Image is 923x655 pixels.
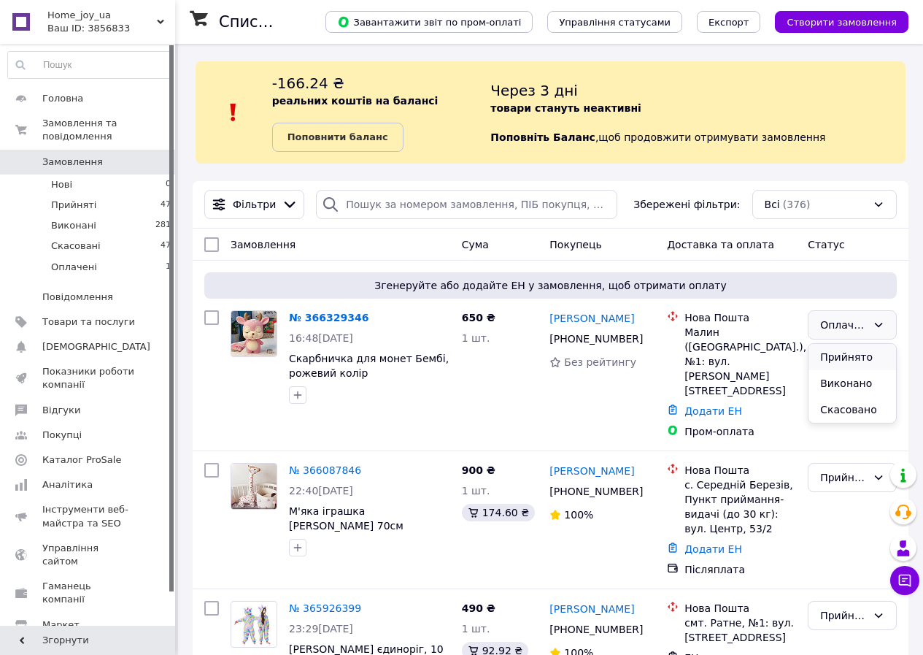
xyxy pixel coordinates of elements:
[233,197,276,212] span: Фільтри
[549,464,634,478] a: [PERSON_NAME]
[462,239,489,250] span: Cума
[549,239,601,250] span: Покупець
[231,463,277,510] a: Фото товару
[51,178,72,191] span: Нові
[42,453,121,467] span: Каталог ProSale
[289,505,403,532] a: М'яка іграшка [PERSON_NAME] 70см
[231,311,277,356] img: Фото товару
[42,291,113,304] span: Повідомлення
[231,601,277,648] a: Фото товару
[272,123,403,152] a: Поповнити баланс
[462,464,495,476] span: 900 ₴
[684,310,796,325] div: Нова Пошта
[47,9,157,22] span: Home_joy_ua
[289,602,361,614] a: № 365926399
[547,11,682,33] button: Управління статусами
[219,13,367,31] h1: Список замовлень
[289,312,368,323] a: № 366329346
[289,464,361,476] a: № 366087846
[820,470,867,486] div: Прийнято
[559,17,671,28] span: Управління статусами
[210,278,891,293] span: Згенеруйте або додайте ЕН у замовлення, щоб отримати оплату
[684,543,742,555] a: Додати ЕН
[549,311,634,326] a: [PERSON_NAME]
[547,619,644,640] div: [PHONE_NUMBER]
[783,199,811,210] span: (376)
[808,397,896,423] li: Скасовано
[231,602,277,646] img: Фото товару
[684,616,796,645] div: смт. Ратне, №1: вул. [STREET_ADDRESS]
[289,353,449,379] a: Скарбничка для монет Бембі, рожевий колір
[272,95,439,107] b: реальних коштів на балансі
[42,340,150,353] span: [DEMOGRAPHIC_DATA]
[155,219,171,232] span: 281
[765,197,780,212] span: Всі
[42,429,82,442] span: Покупці
[289,623,353,635] span: 23:29[DATE]
[490,131,595,143] b: Поповніть Баланс
[231,239,296,250] span: Замовлення
[684,424,796,439] div: Пром-оплата
[787,17,897,28] span: Створити замовлення
[633,197,740,212] span: Збережені фільтри:
[51,261,97,274] span: Оплачені
[47,22,175,35] div: Ваш ID: 3856833
[166,261,171,274] span: 1
[8,52,171,78] input: Пошук
[51,219,96,232] span: Виконані
[316,190,617,219] input: Пошук за номером замовлення, ПІБ покупця, номером телефону, Email, номером накладної
[42,156,103,169] span: Замовлення
[51,240,101,253] span: Скасовані
[51,199,96,212] span: Прийняті
[462,332,490,344] span: 1 шт.
[490,73,905,152] div: , щоб продовжити отримувати замовлення
[166,178,171,191] span: 0
[697,11,761,33] button: Експорт
[462,312,495,323] span: 650 ₴
[564,356,636,368] span: Без рейтингу
[161,240,171,253] span: 47
[231,464,277,509] img: Фото товару
[808,239,845,250] span: Статус
[42,117,175,143] span: Замовлення та повідомлення
[161,199,171,212] span: 47
[820,608,867,624] div: Прийнято
[820,317,867,333] div: Оплачено
[42,404,80,417] span: Відгуки
[223,101,244,123] img: :exclamation:
[42,580,135,606] span: Гаманець компанії
[42,618,80,632] span: Маркет
[490,102,641,114] b: товари стануть неактивні
[42,315,135,329] span: Товари та послуги
[42,503,135,529] span: Інструменти веб-майстра та SEO
[325,11,533,33] button: Завантажити звіт по пром-оплаті
[337,15,521,28] span: Завантажити звіт по пром-оплаті
[462,504,535,521] div: 174.60 ₴
[890,566,919,595] button: Чат з покупцем
[547,329,644,349] div: [PHONE_NUMBER]
[667,239,774,250] span: Доставка та оплата
[760,15,908,27] a: Створити замовлення
[684,463,796,478] div: Нова Пошта
[42,365,135,391] span: Показники роботи компанії
[684,601,796,616] div: Нова Пошта
[272,74,344,92] span: -166.24 ₴
[462,623,490,635] span: 1 шт.
[684,562,796,577] div: Післяплата
[564,509,593,521] span: 100%
[808,370,896,397] li: Виконано
[708,17,749,28] span: Експорт
[42,542,135,568] span: Управління сайтом
[684,325,796,398] div: Малин ([GEOGRAPHIC_DATA].), №1: вул. [PERSON_NAME][STREET_ADDRESS]
[287,131,388,142] b: Поповнити баланс
[289,485,353,497] span: 22:40[DATE]
[549,602,634,616] a: [PERSON_NAME]
[808,344,896,370] li: Прийнято
[684,478,796,536] div: с. Середній Березів, Пункт приймання-видачі (до 30 кг): вул. Центр, 53/2
[42,92,83,105] span: Головна
[462,485,490,497] span: 1 шт.
[547,481,644,502] div: [PHONE_NUMBER]
[231,310,277,357] a: Фото товару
